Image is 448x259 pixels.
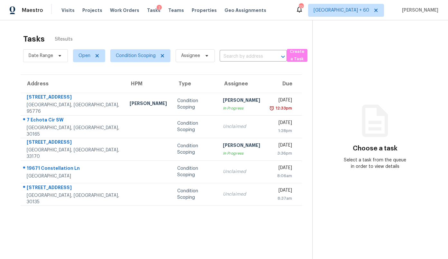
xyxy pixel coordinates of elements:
[27,125,119,138] div: [GEOGRAPHIC_DATA], [GEOGRAPHIC_DATA], 30165
[116,53,156,59] span: Condition Scoping
[290,48,304,63] span: Create a Task
[27,94,119,102] div: [STREET_ADDRESS]
[223,168,260,175] div: Unclaimed
[270,173,292,179] div: 8:06am
[218,75,265,93] th: Assignee
[265,75,302,93] th: Due
[270,142,292,150] div: [DATE]
[27,192,119,205] div: [GEOGRAPHIC_DATA], [GEOGRAPHIC_DATA], 30135
[23,36,45,42] h2: Tasks
[61,7,75,14] span: Visits
[314,7,369,14] span: [GEOGRAPHIC_DATA] + 60
[27,165,119,173] div: 19671 Constellation Ln
[29,53,53,59] span: Date Range
[21,75,124,93] th: Address
[223,105,260,111] div: In Progress
[270,120,292,128] div: [DATE]
[172,75,217,93] th: Type
[274,105,292,111] div: 12:33pm
[299,4,303,10] div: 721
[399,7,438,14] span: [PERSON_NAME]
[82,7,102,14] span: Projects
[177,143,212,156] div: Condition Scoping
[124,75,172,93] th: HPM
[269,105,274,111] img: Overdue Alarm Icon
[270,195,292,202] div: 8:37am
[224,7,266,14] span: Geo Assignments
[157,5,162,11] div: 2
[270,128,292,134] div: 1:28pm
[27,117,119,125] div: 7 Echota Cir SW
[270,97,292,105] div: [DATE]
[192,7,217,14] span: Properties
[270,187,292,195] div: [DATE]
[177,98,212,110] div: Condition Scoping
[55,36,73,43] span: 5 Results
[270,150,292,157] div: 3:36pm
[279,52,288,61] button: Open
[223,97,260,105] div: [PERSON_NAME]
[27,147,119,160] div: [GEOGRAPHIC_DATA], [GEOGRAPHIC_DATA], 33170
[181,53,200,59] span: Assignee
[27,184,119,192] div: [STREET_ADDRESS]
[27,102,119,115] div: [GEOGRAPHIC_DATA], [GEOGRAPHIC_DATA], 95776
[223,150,260,157] div: In Progress
[223,123,260,130] div: Unclaimed
[223,142,260,150] div: [PERSON_NAME]
[168,7,184,14] span: Teams
[22,7,43,14] span: Maestro
[177,165,212,178] div: Condition Scoping
[147,8,160,13] span: Tasks
[27,139,119,147] div: [STREET_ADDRESS]
[110,7,139,14] span: Work Orders
[177,188,212,201] div: Condition Scoping
[220,52,269,62] input: Search by address
[287,49,307,62] button: Create a Task
[270,165,292,173] div: [DATE]
[344,157,407,170] div: Select a task from the queue in order to view details
[130,100,167,108] div: [PERSON_NAME]
[223,191,260,197] div: Unclaimed
[177,120,212,133] div: Condition Scoping
[353,145,398,152] h3: Choose a task
[27,173,119,179] div: [GEOGRAPHIC_DATA]
[78,53,90,59] span: Open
